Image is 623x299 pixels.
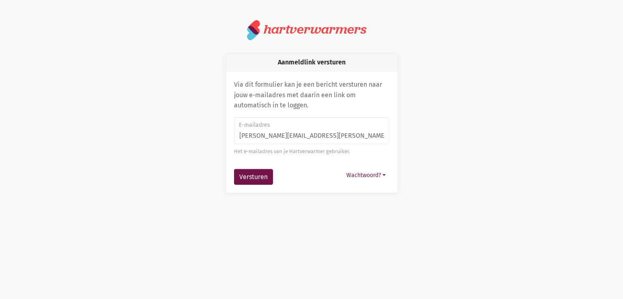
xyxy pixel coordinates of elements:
[234,169,273,185] button: Versturen
[234,117,389,185] form: Aanmeldlink versturen
[343,169,389,182] button: Wachtwoord?
[264,22,366,37] div: hartverwarmers
[239,121,384,130] label: E-mailadres
[234,147,389,156] div: Het e-mailadres van je Hartverwarmer gebruiker.
[226,54,397,71] div: Aanmeldlink versturen
[247,19,376,41] a: hartverwarmers
[234,79,389,111] p: Via dit formulier kan je een bericht versturen naar jouw e-mailadres met daarin een link om autom...
[247,19,260,41] img: logo.svg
